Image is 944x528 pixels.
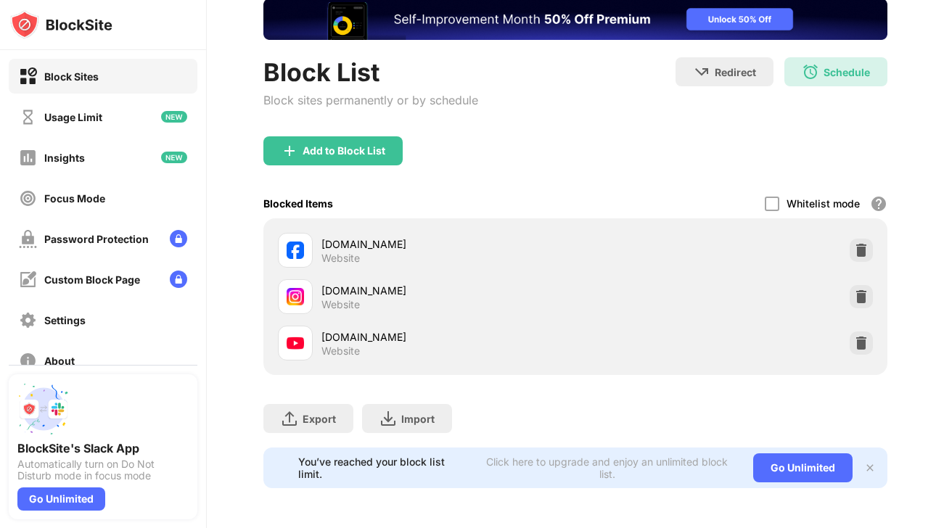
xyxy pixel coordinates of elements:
[287,288,304,305] img: favicons
[321,283,575,298] div: [DOMAIN_NAME]
[321,298,360,311] div: Website
[787,197,860,210] div: Whitelist mode
[44,111,102,123] div: Usage Limit
[17,383,70,435] img: push-slack.svg
[10,10,112,39] img: logo-blocksite.svg
[287,334,304,352] img: favicons
[170,271,187,288] img: lock-menu.svg
[170,230,187,247] img: lock-menu.svg
[17,487,105,511] div: Go Unlimited
[824,66,870,78] div: Schedule
[321,329,575,345] div: [DOMAIN_NAME]
[161,152,187,163] img: new-icon.svg
[864,462,876,474] img: x-button.svg
[321,252,360,265] div: Website
[263,197,333,210] div: Blocked Items
[44,273,140,286] div: Custom Block Page
[19,189,37,207] img: focus-off.svg
[753,453,853,482] div: Go Unlimited
[19,108,37,126] img: time-usage-off.svg
[44,355,75,367] div: About
[298,455,469,480] div: You’ve reached your block list limit.
[19,271,37,289] img: customize-block-page-off.svg
[303,413,336,425] div: Export
[263,93,478,107] div: Block sites permanently or by schedule
[19,230,37,248] img: password-protection-off.svg
[19,149,37,167] img: insights-off.svg
[19,311,37,329] img: settings-off.svg
[321,345,360,358] div: Website
[478,455,736,480] div: Click here to upgrade and enjoy an unlimited block list.
[44,314,86,326] div: Settings
[263,57,478,87] div: Block List
[161,111,187,123] img: new-icon.svg
[17,441,189,455] div: BlockSite's Slack App
[44,70,99,83] div: Block Sites
[19,352,37,370] img: about-off.svg
[17,458,189,482] div: Automatically turn on Do Not Disturb mode in focus mode
[303,145,385,157] div: Add to Block List
[44,192,105,205] div: Focus Mode
[287,242,304,259] img: favicons
[19,67,37,86] img: block-on.svg
[321,236,575,252] div: [DOMAIN_NAME]
[44,152,85,164] div: Insights
[401,413,435,425] div: Import
[44,233,149,245] div: Password Protection
[715,66,756,78] div: Redirect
